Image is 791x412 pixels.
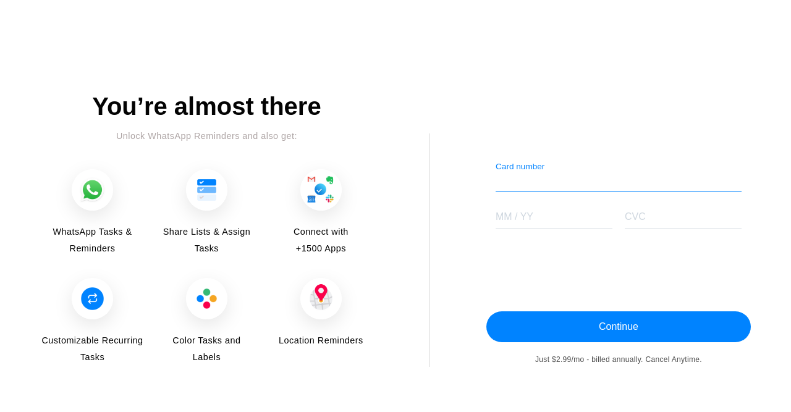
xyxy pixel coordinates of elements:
[286,224,355,257] span: Connect with +1500 Apps
[486,353,751,367] div: Just $2.99/mo - billed annually. Cancel Anytime.
[186,169,227,211] img: Share Lists & Assign Tasks
[72,169,113,211] img: WhatsApp Tasks & Reminders
[172,332,241,366] span: Color Tasks and Labels
[154,224,259,257] span: Share Lists & Assign Tasks
[40,332,145,366] span: Customizable Recurring Tasks
[72,278,113,319] img: Customizable Recurring Tasks
[300,169,342,211] img: Connect with +1500 Apps
[269,332,373,349] span: Location Reminders
[486,311,751,342] button: Continue
[496,175,742,187] iframe: Secure card number input frame
[300,278,342,319] img: Location Reminders
[40,224,145,257] span: WhatsApp Tasks & Reminders
[40,128,373,145] div: Unlock WhatsApp Reminders and also get:
[186,278,227,319] img: Color Tasks and Labels
[40,93,373,121] div: You’re almost there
